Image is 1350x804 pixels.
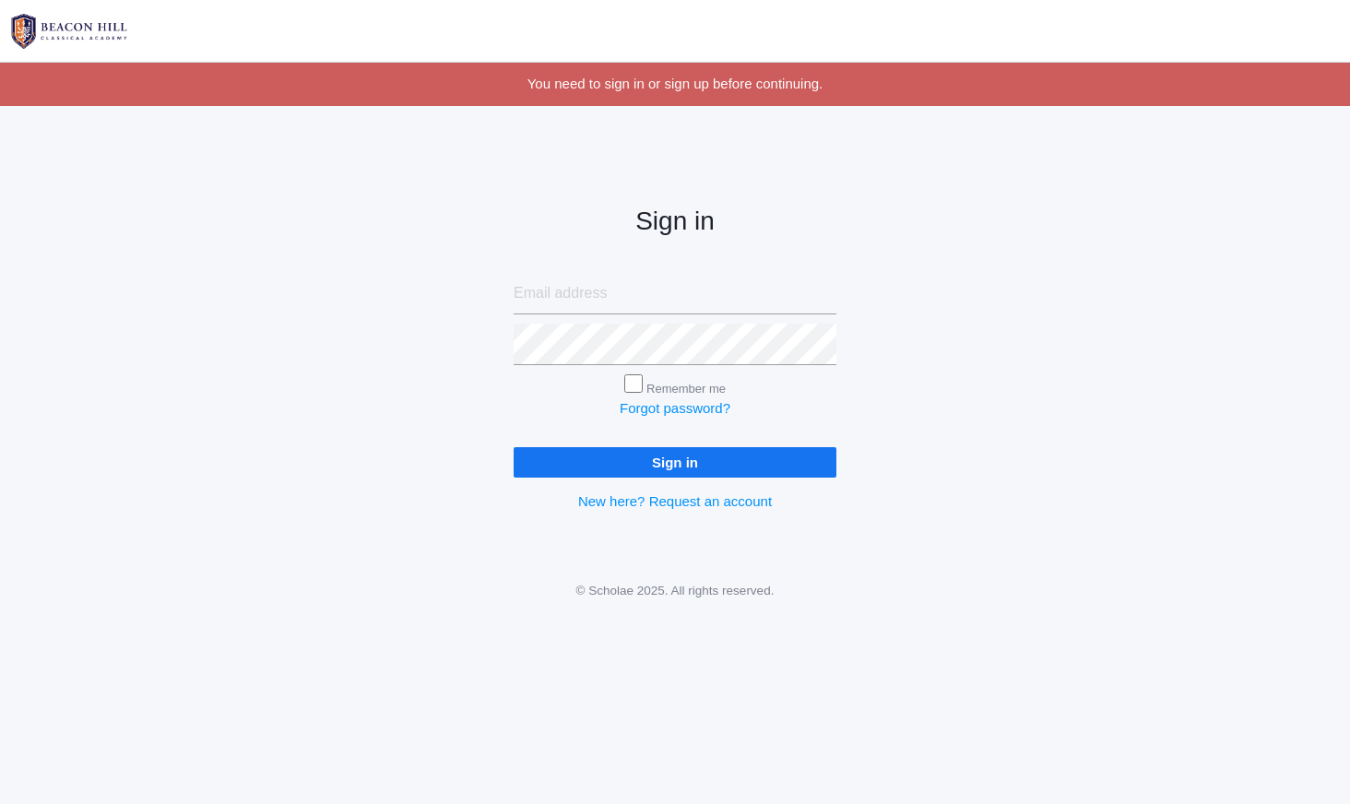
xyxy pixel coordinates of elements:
[646,382,726,396] label: Remember me
[514,207,836,236] h2: Sign in
[620,400,730,416] a: Forgot password?
[578,493,772,509] a: New here? Request an account
[514,273,836,314] input: Email address
[514,447,836,478] input: Sign in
